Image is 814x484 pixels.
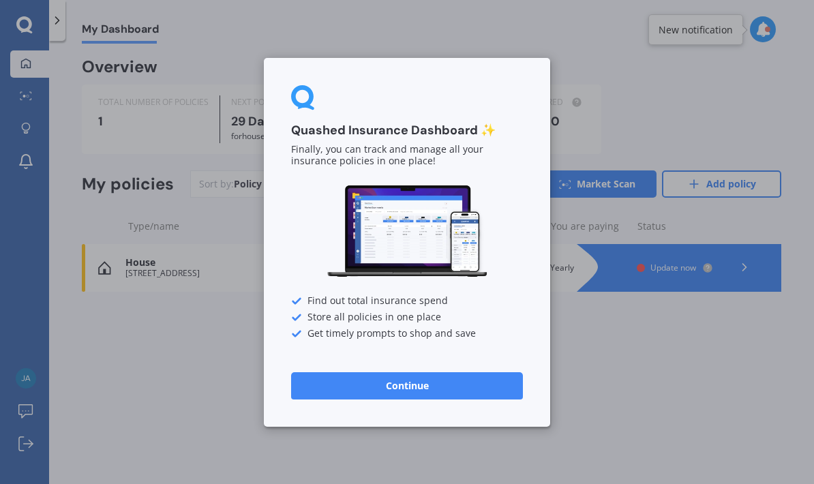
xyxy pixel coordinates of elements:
[291,312,523,322] div: Store all policies in one place
[291,144,523,167] p: Finally, you can track and manage all your insurance policies in one place!
[291,372,523,399] button: Continue
[291,123,523,138] h3: Quashed Insurance Dashboard ✨
[325,183,489,279] img: Dashboard
[291,295,523,306] div: Find out total insurance spend
[291,328,523,339] div: Get timely prompts to shop and save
